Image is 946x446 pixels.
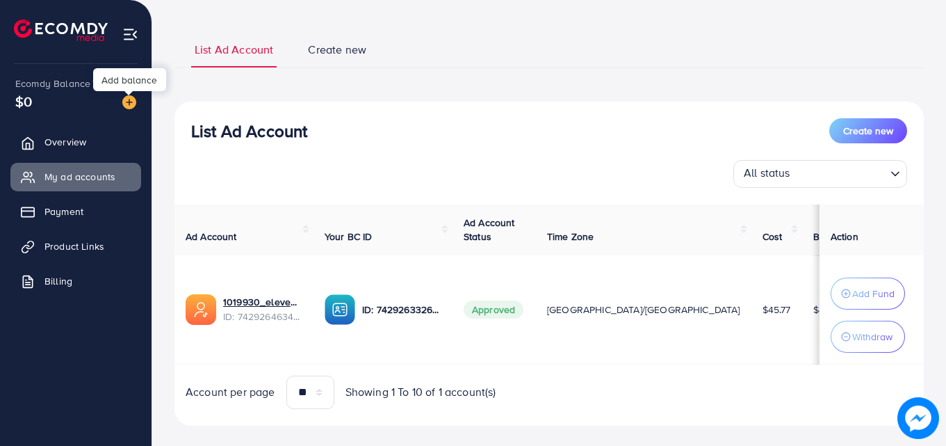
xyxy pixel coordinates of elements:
[10,198,141,225] a: Payment
[10,163,141,191] a: My ad accounts
[122,95,136,109] img: image
[762,230,783,244] span: Cost
[195,42,273,58] span: List Ad Account
[843,124,893,138] span: Create new
[308,42,366,58] span: Create new
[733,160,907,188] div: Search for option
[223,310,302,324] span: ID: 7429264634877853712
[345,384,496,400] span: Showing 1 To 10 of 1 account(s)
[186,384,275,400] span: Account per page
[10,128,141,156] a: Overview
[191,121,307,141] h3: List Ad Account
[223,295,302,324] div: <span class='underline'>1019930_elevenbase_1729760476582</span></br>7429264634877853712
[325,230,373,244] span: Your BC ID
[15,91,32,111] span: $0
[831,230,858,244] span: Action
[362,301,441,318] p: ID: 7429263326053400593
[186,230,237,244] span: Ad Account
[186,294,216,325] img: ic-ads-acc.e4c84228.svg
[547,303,740,317] span: [GEOGRAPHIC_DATA]/[GEOGRAPHIC_DATA]
[44,135,86,149] span: Overview
[44,239,104,253] span: Product Links
[464,216,515,244] span: Ad Account Status
[547,230,594,244] span: Time Zone
[44,205,83,218] span: Payment
[831,278,905,310] button: Add Fund
[44,170,115,184] span: My ad accounts
[794,163,885,184] input: Search for option
[10,267,141,295] a: Billing
[223,295,302,309] a: 1019930_elevenbase_1729760476582
[464,301,523,319] span: Approved
[14,19,108,41] img: logo
[829,118,907,143] button: Create new
[897,397,939,439] img: image
[852,285,895,302] p: Add Fund
[325,294,355,325] img: ic-ba-acc.ded83a64.svg
[831,321,905,353] button: Withdraw
[122,26,138,42] img: menu
[762,303,791,317] span: $45.77
[15,77,90,90] span: Ecomdy Balance
[10,232,141,260] a: Product Links
[44,274,72,288] span: Billing
[93,68,166,91] div: Add balance
[741,162,793,184] span: All status
[852,328,892,345] p: Withdraw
